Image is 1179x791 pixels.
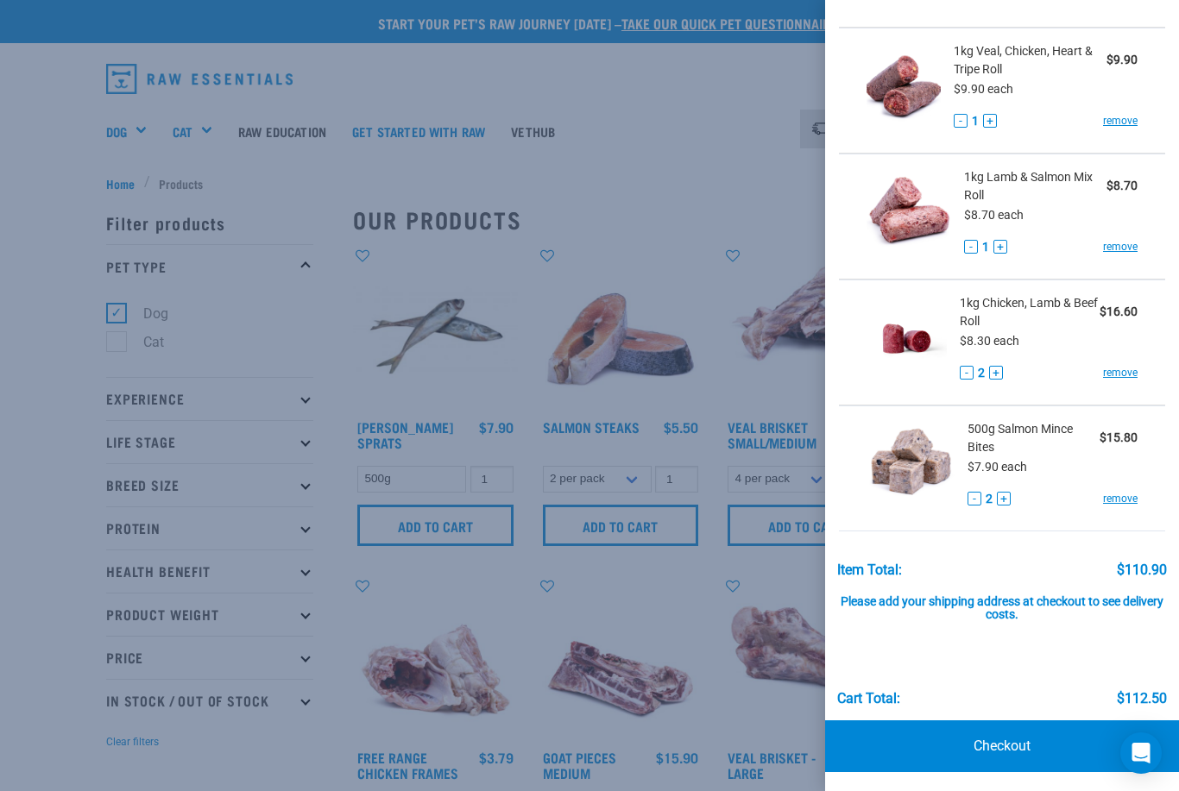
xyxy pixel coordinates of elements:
[837,562,902,578] div: Item Total:
[982,238,989,256] span: 1
[997,492,1011,505] button: +
[1103,113,1138,129] a: remove
[968,460,1027,474] span: $7.90 each
[867,42,941,131] img: Veal, Chicken, Heart & Tripe Roll
[837,578,1168,623] div: Please add your shipping address at checkout to see delivery costs.
[978,364,985,382] span: 2
[867,420,955,509] img: Salmon Mince Bites
[986,490,993,508] span: 2
[837,691,900,706] div: Cart total:
[964,240,978,254] button: -
[989,366,1003,380] button: +
[867,168,951,257] img: Lamb & Salmon Mix Roll
[968,492,981,505] button: -
[954,42,1106,78] span: 1kg Veal, Chicken, Heart & Tripe Roll
[960,294,1100,330] span: 1kg Chicken, Lamb & Beef Roll
[993,240,1007,254] button: +
[964,168,1106,204] span: 1kg Lamb & Salmon Mix Roll
[972,112,979,130] span: 1
[1103,491,1138,506] a: remove
[1120,732,1162,774] div: Open Intercom Messenger
[960,334,1019,348] span: $8.30 each
[954,114,968,128] button: -
[954,82,1013,96] span: $9.90 each
[1103,365,1138,380] a: remove
[964,208,1024,222] span: $8.70 each
[983,114,997,128] button: +
[825,720,1179,772] a: Checkout
[1106,53,1138,66] strong: $9.90
[960,366,974,380] button: -
[1106,179,1138,192] strong: $8.70
[1117,691,1167,706] div: $112.50
[968,420,1100,456] span: 500g Salmon Mince Bites
[1117,562,1167,578] div: $110.90
[867,294,946,383] img: Chicken, Lamb & Beef Roll
[1100,430,1138,444] strong: $15.80
[1103,239,1138,254] a: remove
[1100,304,1138,318] strong: $16.60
